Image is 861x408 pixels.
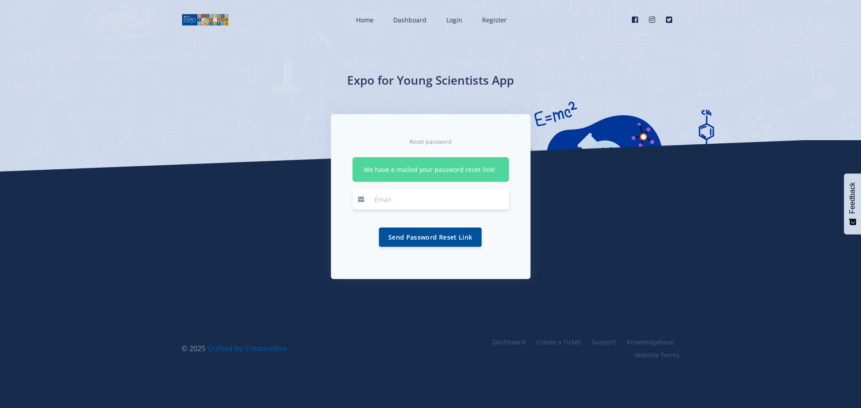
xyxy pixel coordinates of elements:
a: Login [437,8,470,32]
a: Website Terms [629,348,679,361]
span: Home [356,16,374,24]
a: Create a Ticket [531,335,586,348]
span: Knowledgebase [626,338,674,346]
a: Knowledgebase [621,335,679,348]
a: Home [347,8,381,32]
span: Dashboard [393,16,426,24]
div: We have e-mailed your password reset link! [352,157,509,182]
small: Reset password [409,137,452,146]
a: Dashboard [487,335,531,348]
button: Feedback - Show survey [844,173,861,234]
a: Dashboard [384,8,434,32]
button: Send Password Reset Link [379,228,482,247]
img: logo01.png [182,13,229,26]
a: Support [586,335,621,348]
span: Register [482,16,507,24]
span: Feedback [848,182,857,214]
h1: Expo for Young Scientists App [267,72,594,89]
a: Crafted by CreativeBox [207,344,287,353]
input: Email [369,189,509,210]
a: Register [473,8,514,32]
div: © 2025 [182,343,424,354]
span: Login [446,16,462,24]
